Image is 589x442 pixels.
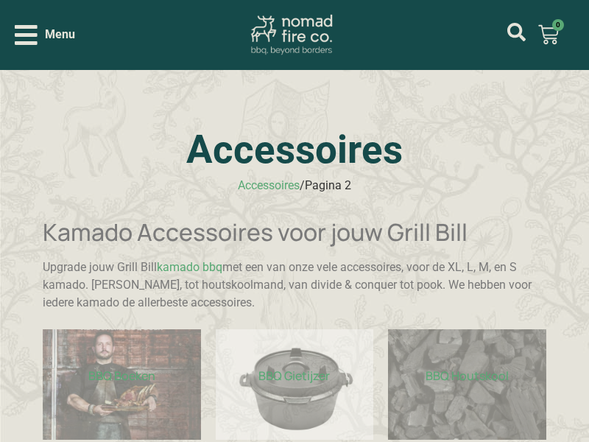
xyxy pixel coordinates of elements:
[216,363,374,389] h2: BBQ Gietijzer
[552,19,564,31] span: 0
[43,363,201,389] h2: BBQ Boeken
[388,329,546,440] img: BBQ Houtskool
[43,130,546,169] h1: Accessoires
[521,15,576,54] a: 0
[507,23,526,41] a: mijn account
[238,177,351,194] nav: breadcrumbs
[157,260,222,274] a: kamado bbq
[238,178,300,192] a: Accessoires
[216,329,374,440] img: BBQ Gietijzer
[250,15,332,55] img: Nomad Fire Co
[305,178,351,192] span: Pagina 2
[15,22,75,48] div: Open/Close Menu
[43,218,546,246] h2: Kamado Accessoires voor jouw Grill Bill
[43,259,546,312] p: Upgrade jouw Grill Bill met een van onze vele accessoires, voor de XL, L, M, en S kamado. [PERSON...
[43,329,201,440] img: BBQ Boeken
[388,363,546,389] h2: BBQ Houtskool
[300,178,305,192] span: /
[45,26,75,43] span: Menu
